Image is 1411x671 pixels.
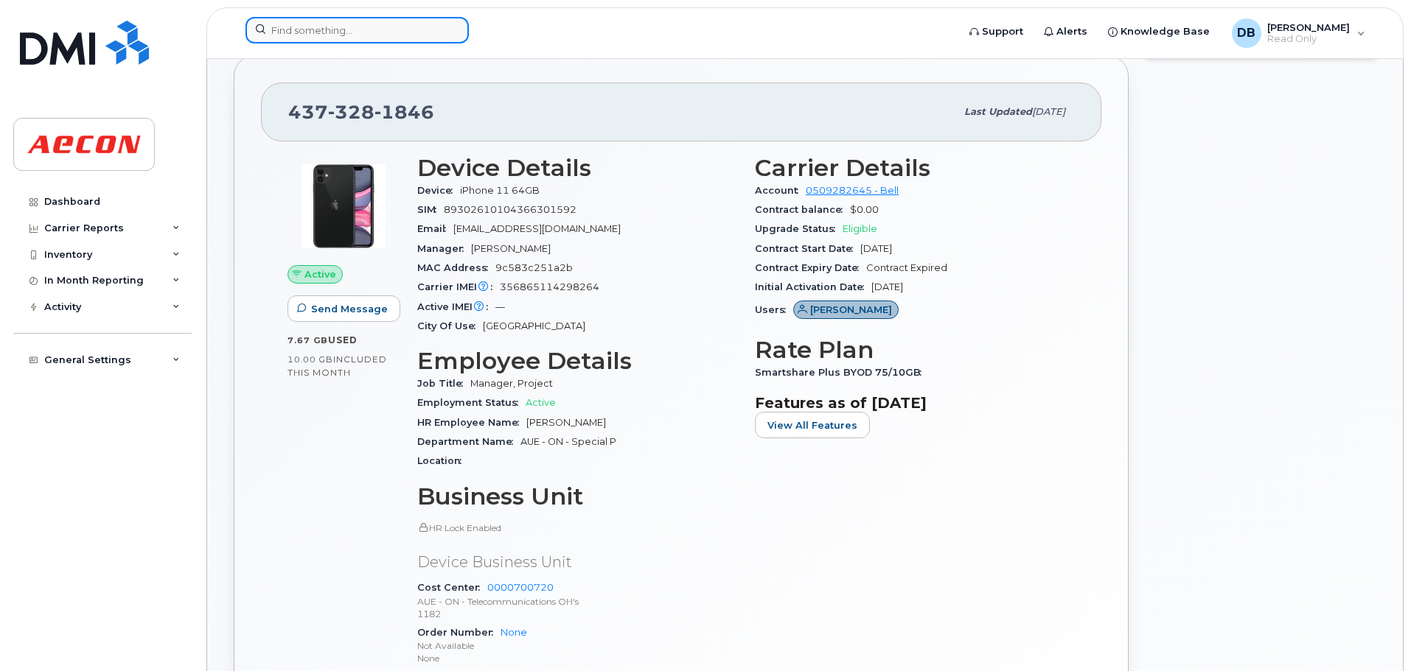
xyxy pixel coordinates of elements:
[964,106,1032,117] span: Last updated
[417,639,737,652] p: Not Available
[1032,106,1065,117] span: [DATE]
[843,223,877,234] span: Eligible
[1034,17,1098,46] a: Alerts
[755,243,860,254] span: Contract Start Date
[245,17,469,43] input: Find something...
[288,295,400,322] button: Send Message
[417,378,470,389] span: Job Title
[417,243,471,254] span: Manager
[328,101,374,123] span: 328
[417,262,495,273] span: MAC Address
[959,17,1034,46] a: Support
[417,436,520,447] span: Department Name
[288,101,434,123] span: 437
[860,243,892,254] span: [DATE]
[417,281,500,292] span: Carrier IMEI
[755,185,806,196] span: Account
[311,302,388,316] span: Send Message
[520,436,616,447] span: AUE - ON - Special P
[417,552,737,573] p: Device Business Unit
[417,417,526,428] span: HR Employee Name
[810,303,892,317] span: [PERSON_NAME]
[501,627,527,638] a: None
[755,337,1075,363] h3: Rate Plan
[755,367,929,378] span: Smartshare Plus BYOD 75/10GB
[374,101,434,123] span: 1846
[1237,24,1255,42] span: DB
[1267,21,1350,33] span: [PERSON_NAME]
[417,627,501,638] span: Order Number
[495,301,505,312] span: —
[417,185,460,196] span: Device
[417,595,737,608] p: AUE - ON - Telecommunications OH's
[755,304,793,315] span: Users
[500,281,599,292] span: 356865114298264
[417,455,469,466] span: Location
[1267,33,1350,45] span: Read Only
[417,483,737,510] h3: Business Unit
[866,262,947,273] span: Contract Expired
[755,394,1075,412] h3: Features as of [DATE]
[417,652,737,664] p: None
[1056,24,1087,39] span: Alerts
[755,204,850,215] span: Contract balance
[755,281,871,292] span: Initial Activation Date
[526,417,606,428] span: [PERSON_NAME]
[288,335,328,345] span: 7.67 GB
[288,354,333,365] span: 10.00 GB
[299,162,388,250] img: iPhone_11.jpg
[417,582,487,593] span: Cost Center
[793,304,899,315] a: [PERSON_NAME]
[444,204,576,215] span: 89302610104366301592
[755,155,1075,181] h3: Carrier Details
[982,24,1023,39] span: Support
[755,412,870,438] button: View All Features
[417,608,737,620] p: 1182
[871,281,903,292] span: [DATE]
[806,185,899,196] a: 0509282645 - Bell
[460,185,540,196] span: iPhone 11 64GB
[495,262,573,273] span: 9c583c251a2b
[288,354,387,378] span: included this month
[767,418,857,432] span: View All Features
[304,267,336,281] span: Active
[417,397,526,408] span: Employment Status
[417,521,737,534] p: HR Lock Enabled
[487,582,554,593] a: 0000700720
[483,320,585,331] span: [GEOGRAPHIC_DATA]
[471,243,551,254] span: [PERSON_NAME]
[850,204,879,215] span: $0.00
[470,378,553,389] span: Manager, Project
[1121,24,1210,39] span: Knowledge Base
[417,155,737,181] h3: Device Details
[417,204,444,215] span: SIM
[417,348,737,374] h3: Employee Details
[417,301,495,312] span: Active IMEI
[1098,17,1220,46] a: Knowledge Base
[755,223,843,234] span: Upgrade Status
[328,334,358,345] span: used
[526,397,556,408] span: Active
[453,223,621,234] span: [EMAIL_ADDRESS][DOMAIN_NAME]
[417,223,453,234] span: Email
[755,262,866,273] span: Contract Expiry Date
[1222,18,1376,48] div: Dawn Banks
[417,320,483,331] span: City Of Use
